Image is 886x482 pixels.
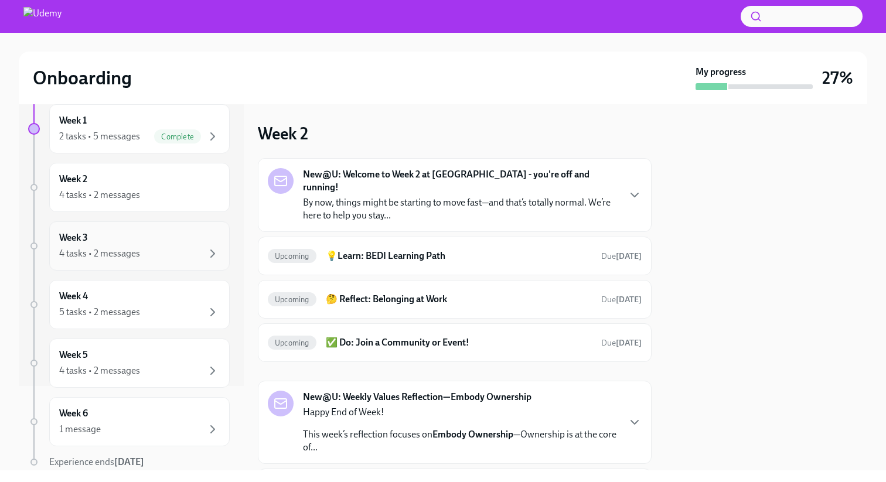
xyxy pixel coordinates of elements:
h6: Week 6 [59,407,88,420]
strong: New@U: Weekly Values Reflection—Embody Ownership [303,391,531,404]
p: This week’s reflection focuses on —Ownership is at the core of... [303,428,618,454]
div: 4 tasks • 2 messages [59,247,140,260]
h6: ✅ Do: Join a Community or Event! [326,336,592,349]
strong: [DATE] [616,295,642,305]
span: Complete [154,132,201,141]
p: Happy End of Week! [303,406,618,419]
span: Due [601,338,642,348]
div: 2 tasks • 5 messages [59,130,140,143]
strong: My progress [696,66,746,78]
div: 5 tasks • 2 messages [59,306,140,319]
span: October 4th, 2025 13:00 [601,294,642,305]
h3: 27% [822,67,853,88]
span: Upcoming [268,339,316,347]
strong: [DATE] [616,338,642,348]
span: October 4th, 2025 13:00 [601,337,642,348]
h3: Week 2 [258,123,308,144]
span: Upcoming [268,295,316,304]
h6: Week 5 [59,348,88,361]
span: Due [601,295,642,305]
h2: Onboarding [33,66,132,90]
a: Upcoming✅ Do: Join a Community or Event!Due[DATE] [268,333,642,352]
p: By now, things might be starting to move fast—and that’s totally normal. We’re here to help you s... [303,196,618,222]
span: October 4th, 2025 13:00 [601,251,642,262]
span: Due [601,251,642,261]
a: Week 61 message [28,397,230,446]
a: Week 54 tasks • 2 messages [28,339,230,388]
div: 4 tasks • 2 messages [59,189,140,201]
h6: Week 4 [59,290,88,303]
div: 1 message [59,423,101,436]
a: Week 24 tasks • 2 messages [28,163,230,212]
a: Upcoming💡Learn: BEDI Learning PathDue[DATE] [268,247,642,265]
a: Upcoming🤔 Reflect: Belonging at WorkDue[DATE] [268,290,642,309]
strong: Embody Ownership [432,429,513,440]
a: Week 45 tasks • 2 messages [28,280,230,329]
span: Experience ends [49,456,144,467]
a: Week 34 tasks • 2 messages [28,221,230,271]
a: Week 12 tasks • 5 messagesComplete [28,104,230,153]
span: Upcoming [268,252,316,261]
h6: Week 3 [59,231,88,244]
strong: New@U: Welcome to Week 2 at [GEOGRAPHIC_DATA] - you're off and running! [303,168,618,194]
h6: 💡Learn: BEDI Learning Path [326,249,592,262]
strong: [DATE] [616,251,642,261]
h6: Week 1 [59,114,87,127]
img: Udemy [23,7,62,26]
h6: Week 2 [59,173,87,186]
h6: 🤔 Reflect: Belonging at Work [326,293,592,306]
div: 4 tasks • 2 messages [59,364,140,377]
strong: [DATE] [114,456,144,467]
